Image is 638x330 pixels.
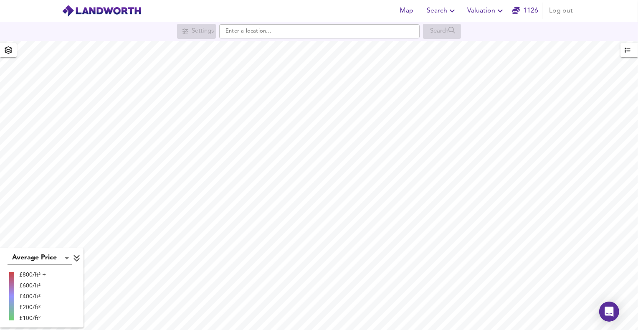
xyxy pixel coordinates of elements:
div: £600/ft² [19,282,46,290]
div: Search for a location first or explore the map [177,24,216,39]
div: Open Intercom Messenger [599,302,619,322]
button: 1126 [512,3,539,19]
span: Map [397,5,417,17]
img: logo [62,5,142,17]
span: Log out [549,5,573,17]
div: £200/ft² [19,303,46,312]
button: Map [393,3,420,19]
div: £800/ft² + [19,271,46,279]
a: 1126 [512,5,538,17]
button: Valuation [464,3,509,19]
span: Valuation [467,5,505,17]
span: Search [427,5,457,17]
input: Enter a location... [219,24,420,38]
button: Search [423,3,461,19]
div: £400/ft² [19,292,46,301]
div: Average Price [8,251,72,265]
button: Log out [546,3,576,19]
div: Search for a location first or explore the map [423,24,461,39]
div: £100/ft² [19,314,46,322]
